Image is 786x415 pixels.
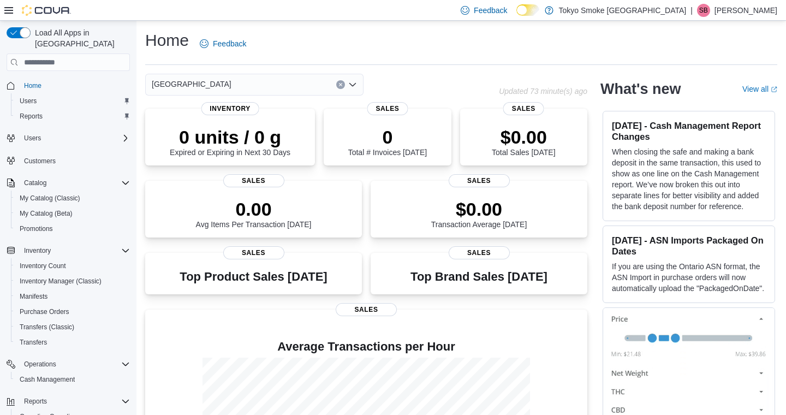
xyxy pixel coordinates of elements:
a: Customers [20,155,60,168]
span: Transfers [20,338,47,347]
span: Manifests [20,292,47,301]
span: Catalog [24,179,46,187]
button: Manifests [11,289,134,304]
span: Home [20,79,130,92]
a: Users [15,94,41,108]
span: Inventory Manager (Classic) [15,275,130,288]
button: Catalog [2,175,134,191]
a: My Catalog (Beta) [15,207,77,220]
p: 0.00 [196,198,312,220]
button: Catalog [20,176,51,189]
a: Transfers [15,336,51,349]
button: Transfers (Classic) [11,319,134,335]
span: Reports [24,397,47,406]
span: Users [24,134,41,143]
button: Reports [11,109,134,124]
p: [PERSON_NAME] [714,4,777,17]
a: View allExternal link [742,85,777,93]
span: Purchase Orders [15,305,130,318]
span: Sales [449,174,510,187]
a: Transfers (Classic) [15,321,79,334]
span: Customers [20,153,130,167]
a: Reports [15,110,47,123]
a: Promotions [15,222,57,235]
span: Sales [223,246,284,259]
div: Total Sales [DATE] [492,126,555,157]
span: Manifests [15,290,130,303]
p: 0 units / 0 g [170,126,290,148]
h3: Top Brand Sales [DATE] [410,270,547,283]
svg: External link [771,86,777,93]
span: [GEOGRAPHIC_DATA] [152,78,231,91]
div: Expired or Expiring in Next 30 Days [170,126,290,157]
span: Cash Management [15,373,130,386]
p: $0.00 [492,126,555,148]
span: Inventory Count [15,259,130,272]
h1: Home [145,29,189,51]
button: Operations [20,358,61,371]
button: Inventory Manager (Classic) [11,274,134,289]
span: My Catalog (Classic) [20,194,80,203]
span: Transfers (Classic) [20,323,74,331]
span: Users [20,97,37,105]
span: Transfers [15,336,130,349]
span: Operations [24,360,56,369]
div: Total # Invoices [DATE] [348,126,427,157]
button: Inventory [20,244,55,257]
a: Purchase Orders [15,305,74,318]
p: Updated 73 minute(s) ago [499,87,587,96]
button: Operations [2,357,134,372]
button: Users [11,93,134,109]
button: Reports [2,394,134,409]
img: Cova [22,5,71,16]
span: Inventory [20,244,130,257]
p: | [690,4,693,17]
button: Home [2,78,134,93]
a: Home [20,79,46,92]
span: Promotions [15,222,130,235]
span: SB [699,4,708,17]
span: Operations [20,358,130,371]
span: Sales [449,246,510,259]
span: Promotions [20,224,53,233]
span: Purchase Orders [20,307,69,316]
span: Cash Management [20,375,75,384]
a: Feedback [195,33,251,55]
span: Inventory Count [20,262,66,270]
div: Transaction Average [DATE] [431,198,527,229]
h4: Average Transactions per Hour [154,340,579,353]
span: Customers [24,157,56,165]
span: Users [15,94,130,108]
a: My Catalog (Classic) [15,192,85,205]
button: Users [20,132,45,145]
button: Reports [20,395,51,408]
button: My Catalog (Beta) [11,206,134,221]
span: Inventory Manager (Classic) [20,277,102,286]
span: Sales [223,174,284,187]
span: Reports [20,112,43,121]
p: When closing the safe and making a bank deposit in the same transaction, this used to show as one... [612,146,766,212]
a: Inventory Manager (Classic) [15,275,106,288]
span: Sales [367,102,408,115]
button: Inventory Count [11,258,134,274]
a: Cash Management [15,373,79,386]
span: Feedback [474,5,507,16]
h3: [DATE] - Cash Management Report Changes [612,120,766,142]
p: Tokyo Smoke [GEOGRAPHIC_DATA] [559,4,687,17]
span: Reports [15,110,130,123]
span: Inventory [24,246,51,255]
button: Transfers [11,335,134,350]
button: Purchase Orders [11,304,134,319]
p: $0.00 [431,198,527,220]
span: Inventory [201,102,259,115]
a: Manifests [15,290,52,303]
a: Inventory Count [15,259,70,272]
h2: What's new [600,80,681,98]
span: Users [20,132,130,145]
span: My Catalog (Beta) [20,209,73,218]
button: My Catalog (Classic) [11,191,134,206]
span: Catalog [20,176,130,189]
h3: [DATE] - ASN Imports Packaged On Dates [612,235,766,257]
button: Open list of options [348,80,357,89]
